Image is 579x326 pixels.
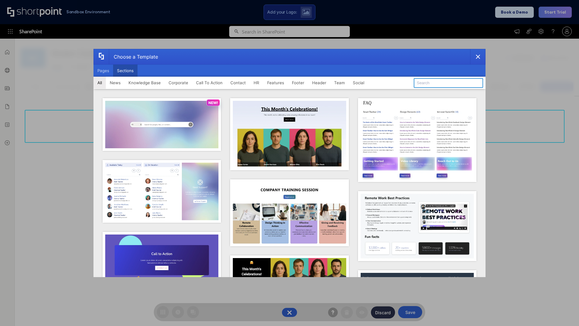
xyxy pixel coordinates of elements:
[549,297,579,326] iframe: Chat Widget
[208,101,218,105] p: NEW!
[250,77,263,89] button: HR
[93,49,486,277] div: template selector
[349,77,368,89] button: Social
[125,77,165,89] button: Knowledge Base
[192,77,226,89] button: Call To Action
[414,78,483,88] input: Search
[165,77,192,89] button: Corporate
[226,77,250,89] button: Contact
[109,49,158,64] div: Choose a Template
[93,77,106,89] button: All
[106,77,125,89] button: News
[330,77,349,89] button: Team
[288,77,308,89] button: Footer
[93,65,113,77] button: Pages
[263,77,288,89] button: Features
[308,77,330,89] button: Header
[113,65,138,77] button: Sections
